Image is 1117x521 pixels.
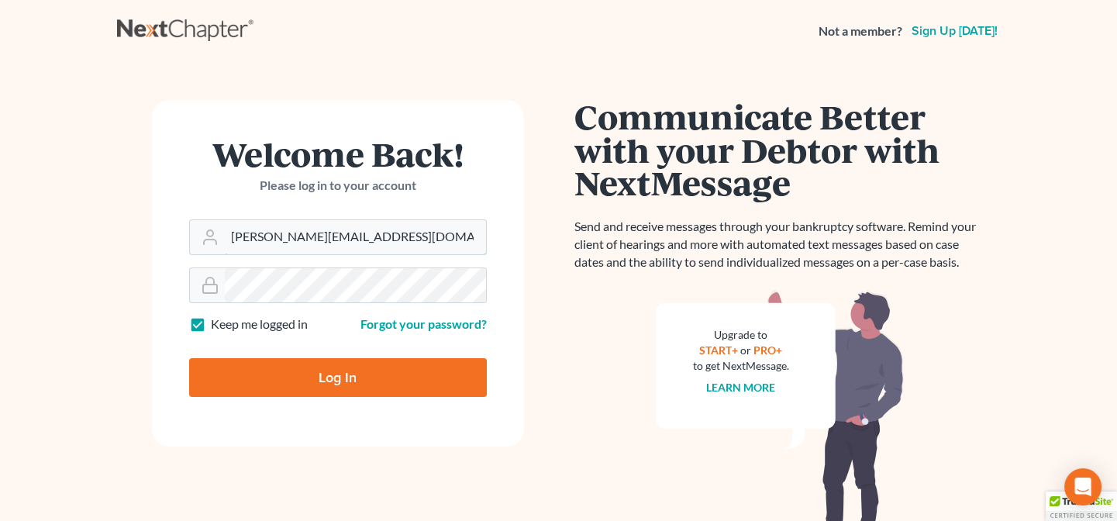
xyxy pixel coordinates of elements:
div: Upgrade to [693,327,789,343]
div: Open Intercom Messenger [1064,468,1101,505]
p: Please log in to your account [189,177,487,195]
a: Forgot your password? [360,316,487,331]
h1: Communicate Better with your Debtor with NextMessage [574,100,985,199]
input: Log In [189,358,487,397]
div: TrustedSite Certified [1046,492,1117,521]
p: Send and receive messages through your bankruptcy software. Remind your client of hearings and mo... [574,218,985,271]
a: START+ [699,343,738,357]
div: to get NextMessage. [693,358,789,374]
span: or [740,343,751,357]
strong: Not a member? [819,22,902,40]
h1: Welcome Back! [189,137,487,171]
input: Email Address [225,220,486,254]
a: Learn more [706,381,775,394]
a: PRO+ [753,343,782,357]
label: Keep me logged in [211,316,308,333]
a: Sign up [DATE]! [908,25,1001,37]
